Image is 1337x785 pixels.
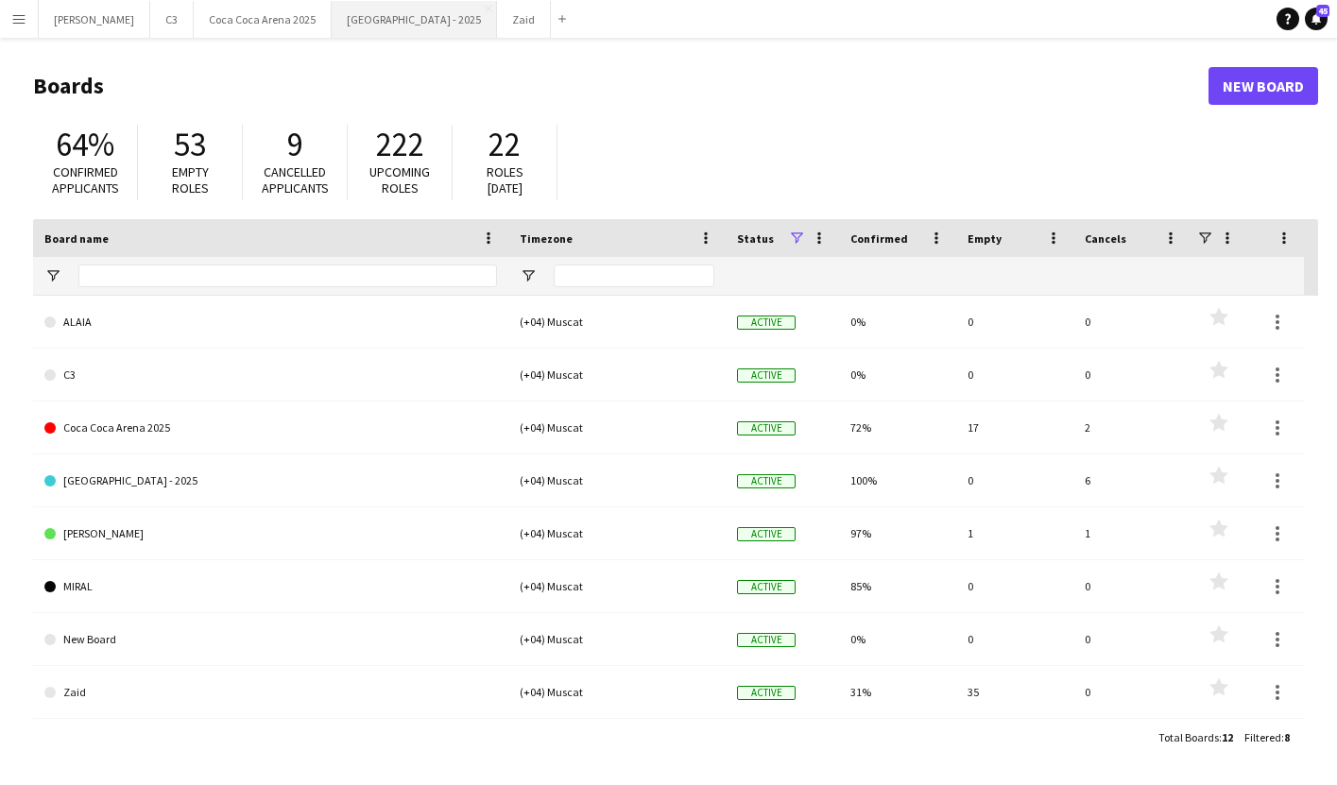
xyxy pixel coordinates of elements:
a: C3 [44,349,497,401]
span: Board name [44,231,109,246]
div: 0 [956,296,1073,348]
div: 0 [956,454,1073,506]
span: 64% [56,124,114,165]
a: [GEOGRAPHIC_DATA] - 2025 [44,454,497,507]
div: 0 [1073,613,1191,665]
span: Status [737,231,774,246]
button: [GEOGRAPHIC_DATA] - 2025 [332,1,497,38]
a: ALAIA [44,296,497,349]
a: Coca Coca Arena 2025 [44,401,497,454]
div: 0 [1073,666,1191,718]
span: Roles [DATE] [487,163,523,196]
div: 85% [839,560,956,612]
a: [PERSON_NAME] [44,507,497,560]
div: 0 [1073,349,1191,401]
button: C3 [150,1,194,38]
span: Active [737,368,796,383]
span: Active [737,316,796,330]
div: (+04) Muscat [508,296,726,348]
span: Empty roles [172,163,209,196]
div: (+04) Muscat [508,349,726,401]
button: Zaid [497,1,551,38]
div: 2 [1073,401,1191,453]
div: (+04) Muscat [508,666,726,718]
a: Zaid [44,666,497,719]
span: Active [737,686,796,700]
span: Confirmed [850,231,908,246]
div: (+04) Muscat [508,613,726,665]
span: Total Boards [1158,730,1219,744]
div: (+04) Muscat [508,507,726,559]
span: 12 [1222,730,1233,744]
div: 0% [839,613,956,665]
div: 1 [1073,507,1191,559]
button: Coca Coca Arena 2025 [194,1,332,38]
span: Empty [968,231,1002,246]
div: 72% [839,401,956,453]
div: 31% [839,666,956,718]
span: 22 [489,124,521,165]
div: 6 [1073,454,1191,506]
span: Upcoming roles [369,163,430,196]
div: (+04) Muscat [508,401,726,453]
div: (+04) Muscat [508,560,726,612]
button: Open Filter Menu [520,267,537,284]
span: Active [737,580,796,594]
h1: Boards [33,72,1208,100]
a: New Board [44,613,497,666]
span: 9 [287,124,303,165]
div: 100% [839,454,956,506]
div: 35 [956,666,1073,718]
a: MIRAL [44,560,497,613]
div: (+04) Muscat [508,454,726,506]
input: Timezone Filter Input [554,265,714,287]
span: Active [737,527,796,541]
div: 0 [956,560,1073,612]
input: Board name Filter Input [78,265,497,287]
div: 0% [839,349,956,401]
span: 53 [174,124,206,165]
button: Open Filter Menu [44,267,61,284]
span: Filtered [1244,730,1281,744]
a: 45 [1305,8,1328,30]
div: : [1244,719,1290,756]
span: Confirmed applicants [52,163,119,196]
span: Active [737,474,796,488]
span: 222 [376,124,424,165]
div: 1 [956,507,1073,559]
span: Active [737,633,796,647]
div: 0 [1073,296,1191,348]
a: New Board [1208,67,1318,105]
div: 0 [956,349,1073,401]
span: Timezone [520,231,573,246]
div: 0% [839,296,956,348]
span: Cancelled applicants [262,163,329,196]
div: 17 [956,401,1073,453]
span: Cancels [1085,231,1126,246]
div: 0 [1073,560,1191,612]
div: : [1158,719,1233,756]
button: [PERSON_NAME] [39,1,150,38]
span: Active [737,421,796,435]
div: 0 [956,613,1073,665]
div: 97% [839,507,956,559]
span: 45 [1316,5,1329,17]
span: 8 [1284,730,1290,744]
